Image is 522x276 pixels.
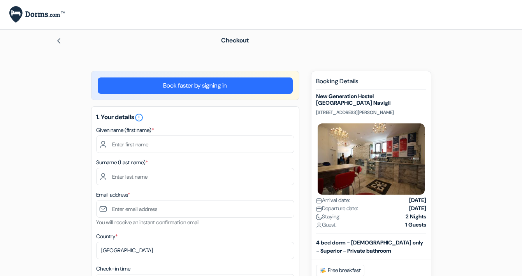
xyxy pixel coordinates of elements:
strong: 1 Guests [405,221,426,229]
span: Departure date: [316,204,358,213]
label: Given name (first name) [96,126,154,134]
strong: [DATE] [409,204,426,213]
img: calendar.svg [316,206,322,212]
h5: 1. Your details [96,113,294,122]
img: Dorms.com [9,6,65,23]
input: Enter first name [96,135,294,153]
img: calendar.svg [316,198,322,204]
label: Email address [96,191,130,199]
span: Guest: [316,221,337,229]
p: [STREET_ADDRESS][PERSON_NAME] [316,109,426,116]
img: left_arrow.svg [56,38,62,44]
label: Surname (Last name) [96,158,148,167]
a: error_outline [134,113,144,121]
h5: New Generation Hostel [GEOGRAPHIC_DATA] Navigli [316,93,426,106]
a: Book faster by signing in [98,77,293,94]
img: free_breakfast.svg [320,267,326,274]
img: moon.svg [316,214,322,220]
span: Staying: [316,213,341,221]
strong: [DATE] [409,196,426,204]
img: user_icon.svg [316,222,322,228]
label: Check-in time [96,265,130,273]
strong: 2 Nights [406,213,426,221]
h5: Booking Details [316,77,426,90]
b: 4 bed dorm - [DEMOGRAPHIC_DATA] only - Superior - Private bathroom [316,239,423,254]
span: Checkout [221,36,249,44]
input: Enter last name [96,168,294,185]
i: error_outline [134,113,144,122]
input: Enter email address [96,200,294,218]
span: Arrival date: [316,196,350,204]
label: Country [96,232,118,241]
small: You will receive an instant confirmation email [96,219,200,226]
